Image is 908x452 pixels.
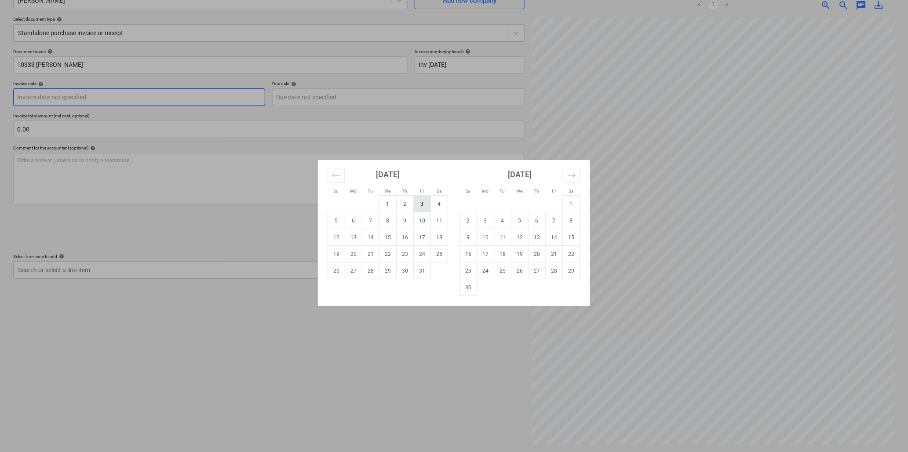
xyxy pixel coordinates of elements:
[482,189,489,193] small: Mo
[460,262,477,279] td: Sunday, November 23, 2025
[460,246,477,262] td: Sunday, November 16, 2025
[511,246,529,262] td: Wednesday, November 19, 2025
[362,212,379,229] td: Tuesday, October 7, 2025
[402,189,408,193] small: Th
[414,196,431,212] td: Friday, October 3, 2025
[345,212,362,229] td: Monday, October 6, 2025
[437,189,441,193] small: Sa
[368,189,373,193] small: Tu
[546,229,563,246] td: Friday, November 14, 2025
[397,229,414,246] td: Thursday, October 16, 2025
[529,246,546,262] td: Thursday, November 20, 2025
[431,196,448,212] td: Saturday, October 4, 2025
[431,212,448,229] td: Saturday, October 11, 2025
[345,229,362,246] td: Monday, October 13, 2025
[420,189,424,193] small: Fr
[379,229,397,246] td: Wednesday, October 15, 2025
[318,160,590,306] div: Calendar
[379,212,397,229] td: Wednesday, October 8, 2025
[345,246,362,262] td: Monday, October 20, 2025
[328,229,345,246] td: Sunday, October 12, 2025
[569,189,573,193] small: Sa
[494,262,511,279] td: Tuesday, November 25, 2025
[534,189,540,193] small: Th
[494,212,511,229] td: Tuesday, November 4, 2025
[508,170,532,179] strong: [DATE]
[362,246,379,262] td: Tuesday, October 21, 2025
[511,229,529,246] td: Wednesday, November 12, 2025
[397,212,414,229] td: Thursday, October 9, 2025
[546,246,563,262] td: Friday, November 21, 2025
[563,168,580,183] button: Move forward to switch to the next month.
[414,262,431,279] td: Friday, October 31, 2025
[397,196,414,212] td: Thursday, October 2, 2025
[563,229,580,246] td: Saturday, November 15, 2025
[466,189,471,193] small: Su
[414,229,431,246] td: Friday, October 17, 2025
[362,262,379,279] td: Tuesday, October 28, 2025
[328,212,345,229] td: Sunday, October 5, 2025
[460,229,477,246] td: Sunday, November 9, 2025
[552,189,556,193] small: Fr
[546,262,563,279] td: Friday, November 28, 2025
[414,212,431,229] td: Friday, October 10, 2025
[494,229,511,246] td: Tuesday, November 11, 2025
[529,212,546,229] td: Thursday, November 6, 2025
[546,212,563,229] td: Friday, November 7, 2025
[460,212,477,229] td: Sunday, November 2, 2025
[431,246,448,262] td: Saturday, October 25, 2025
[477,262,494,279] td: Monday, November 24, 2025
[511,262,529,279] td: Wednesday, November 26, 2025
[563,246,580,262] td: Saturday, November 22, 2025
[350,189,357,193] small: Mo
[477,246,494,262] td: Monday, November 17, 2025
[376,170,400,179] strong: [DATE]
[529,262,546,279] td: Thursday, November 27, 2025
[379,196,397,212] td: Wednesday, October 1, 2025
[563,262,580,279] td: Saturday, November 29, 2025
[460,279,477,296] td: Sunday, November 30, 2025
[494,246,511,262] td: Tuesday, November 18, 2025
[477,212,494,229] td: Monday, November 3, 2025
[379,246,397,262] td: Wednesday, October 22, 2025
[500,189,505,193] small: Tu
[345,262,362,279] td: Monday, October 27, 2025
[334,189,339,193] small: Su
[397,262,414,279] td: Thursday, October 30, 2025
[397,246,414,262] td: Thursday, October 23, 2025
[385,189,391,193] small: We
[414,246,431,262] td: Friday, October 24, 2025
[563,212,580,229] td: Saturday, November 8, 2025
[529,229,546,246] td: Thursday, November 13, 2025
[328,246,345,262] td: Sunday, October 19, 2025
[362,229,379,246] td: Tuesday, October 14, 2025
[517,189,523,193] small: We
[328,262,345,279] td: Sunday, October 26, 2025
[477,229,494,246] td: Monday, November 10, 2025
[431,229,448,246] td: Saturday, October 18, 2025
[563,196,580,212] td: Saturday, November 1, 2025
[328,168,345,183] button: Move backward to switch to the previous month.
[379,262,397,279] td: Wednesday, October 29, 2025
[511,212,529,229] td: Wednesday, November 5, 2025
